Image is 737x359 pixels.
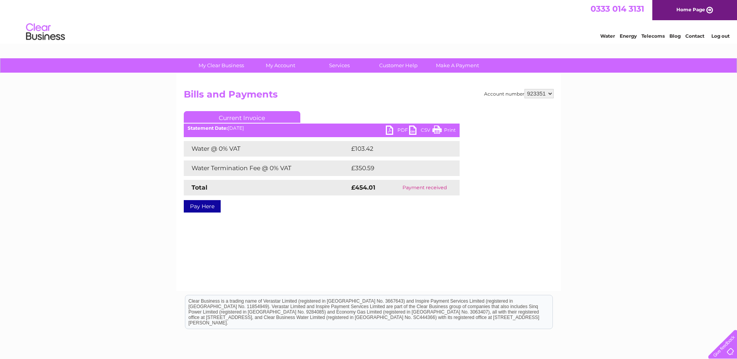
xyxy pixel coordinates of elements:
img: logo.png [26,20,65,44]
div: Account number [484,89,554,98]
a: Log out [711,33,730,39]
strong: Total [192,184,207,191]
a: My Clear Business [189,58,253,73]
div: [DATE] [184,125,460,131]
b: Statement Date: [188,125,228,131]
td: Water Termination Fee @ 0% VAT [184,160,349,176]
div: Clear Business is a trading name of Verastar Limited (registered in [GEOGRAPHIC_DATA] No. 3667643... [185,4,552,38]
a: Print [432,125,456,137]
h2: Bills and Payments [184,89,554,104]
a: Blog [669,33,681,39]
a: Customer Help [366,58,430,73]
a: Pay Here [184,200,221,213]
a: Current Invoice [184,111,300,123]
td: Water @ 0% VAT [184,141,349,157]
a: Telecoms [641,33,665,39]
a: Water [600,33,615,39]
a: CSV [409,125,432,137]
a: 0333 014 3131 [591,4,644,14]
a: Contact [685,33,704,39]
a: Make A Payment [425,58,490,73]
strong: £454.01 [351,184,375,191]
td: Payment received [390,180,460,195]
a: My Account [248,58,312,73]
a: PDF [386,125,409,137]
td: £103.42 [349,141,445,157]
a: Services [307,58,371,73]
a: Energy [620,33,637,39]
td: £350.59 [349,160,446,176]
